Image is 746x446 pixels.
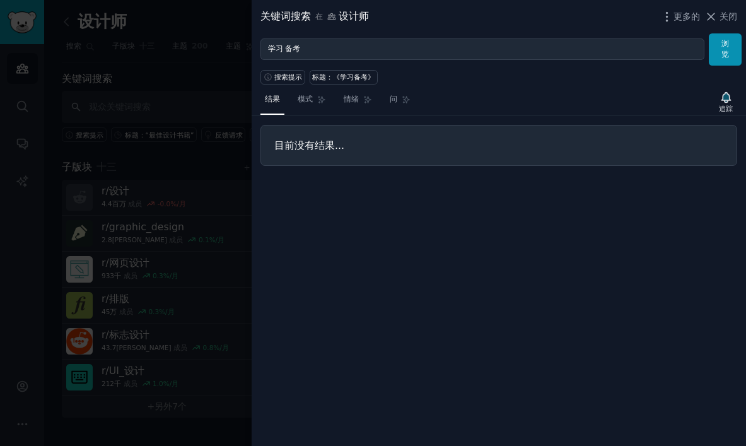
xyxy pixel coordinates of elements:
[719,105,733,112] font: 追踪
[720,11,737,21] font: 关闭
[274,73,302,81] font: 搜索提示
[260,10,311,22] font: 关键词搜索
[344,95,359,103] font: 情绪
[260,70,305,85] button: 搜索提示
[339,90,376,115] a: 情绪
[298,95,313,103] font: 模式
[312,73,375,81] font: 标题：《学习备考》
[385,90,415,115] a: 问
[714,89,737,115] button: 追踪
[260,90,284,115] a: 结果
[721,39,729,59] font: 浏览
[310,70,378,85] a: 标题：《学习备考》
[265,95,280,103] font: 结果
[293,90,330,115] a: 模式
[709,33,742,66] button: 浏览
[704,10,738,23] button: 关闭
[390,95,397,103] font: 问
[274,139,344,151] font: 目前没有结果...
[260,38,704,60] input: 尝试与您的业务相关的关键字
[673,11,700,21] font: 更多的
[315,12,323,21] font: 在
[660,10,700,23] button: 更多的
[339,10,369,22] font: 设计师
